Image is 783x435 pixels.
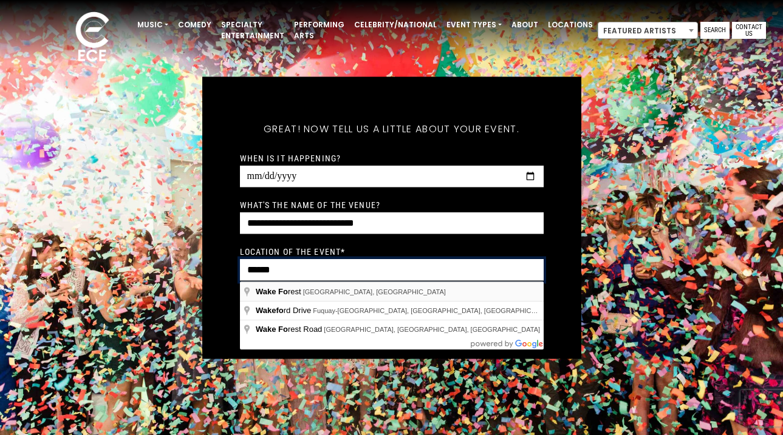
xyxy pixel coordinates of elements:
[256,287,288,296] span: Wake Fo
[62,8,123,67] img: ece_new_logo_whitev2-1.png
[256,306,284,315] span: Wakefo
[240,199,380,210] label: What's the name of the venue?
[173,15,216,35] a: Comedy
[289,15,349,46] a: Performing Arts
[324,326,540,333] span: [GEOGRAPHIC_DATA], [GEOGRAPHIC_DATA], [GEOGRAPHIC_DATA]
[598,22,697,39] span: Featured Artists
[313,307,553,314] span: Fuquay-[GEOGRAPHIC_DATA], [GEOGRAPHIC_DATA], [GEOGRAPHIC_DATA]
[732,22,766,39] a: Contact Us
[240,246,346,257] label: Location of the event
[256,325,324,334] span: rest Road
[256,287,303,296] span: rest
[349,15,442,35] a: Celebrity/National
[543,15,598,35] a: Locations
[240,107,544,150] h5: Great! Now tell us a little about your event.
[132,15,173,35] a: Music
[700,22,730,39] a: Search
[240,152,341,163] label: When is it happening?
[303,288,446,295] span: [GEOGRAPHIC_DATA], [GEOGRAPHIC_DATA]
[256,306,313,315] span: rd Drive
[256,325,288,334] span: Wake Fo
[442,15,507,35] a: Event Types
[598,22,698,39] span: Featured Artists
[507,15,543,35] a: About
[216,15,289,46] a: Specialty Entertainment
